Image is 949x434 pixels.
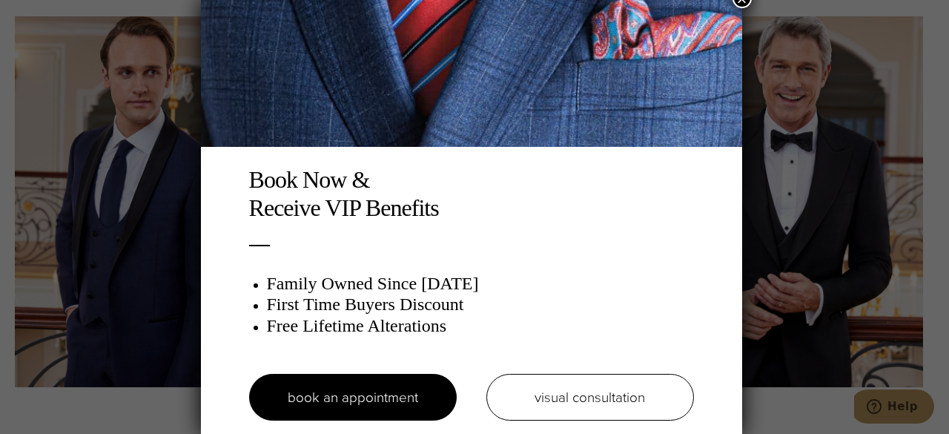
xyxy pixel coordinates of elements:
h3: First Time Buyers Discount [267,294,694,315]
h3: Family Owned Since [DATE] [267,273,694,295]
a: book an appointment [249,374,457,421]
a: visual consultation [486,374,694,421]
h3: Free Lifetime Alterations [267,315,694,337]
h2: Book Now & Receive VIP Benefits [249,165,694,223]
span: Help [33,10,64,24]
